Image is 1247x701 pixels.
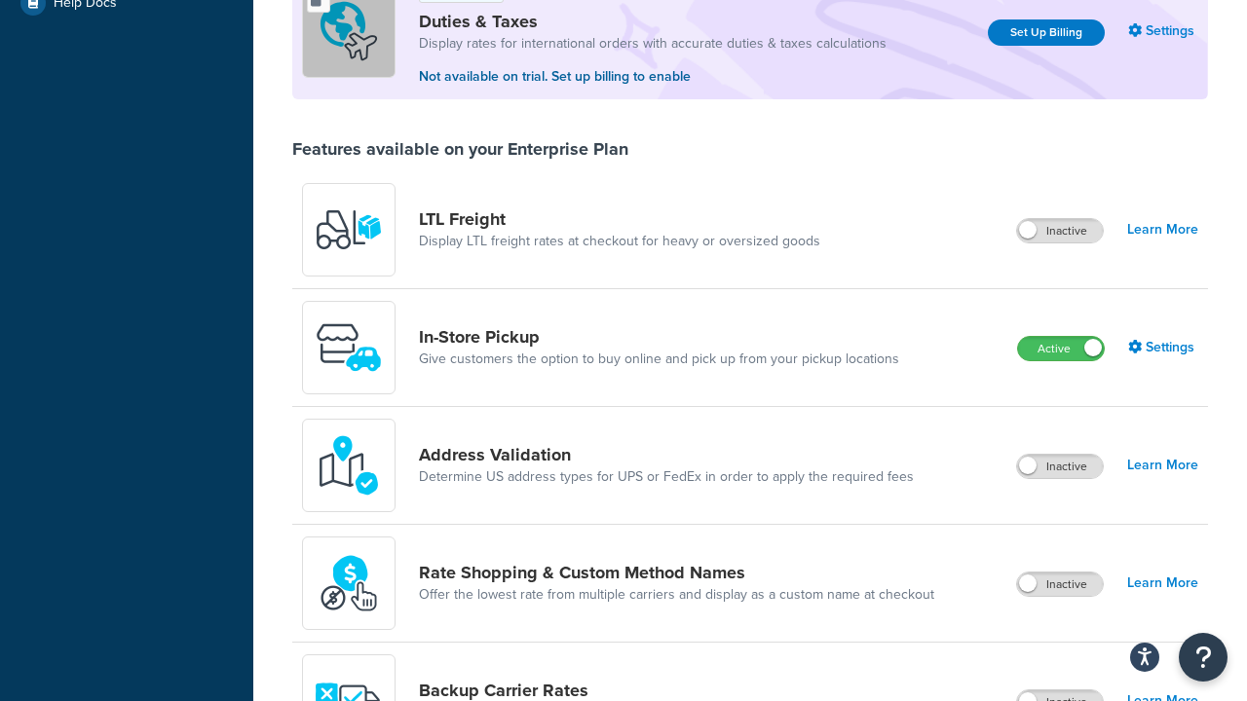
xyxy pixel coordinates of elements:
a: Give customers the option to buy online and pick up from your pickup locations [419,350,899,369]
a: Rate Shopping & Custom Method Names [419,562,934,583]
label: Inactive [1017,572,1103,596]
label: Inactive [1017,455,1103,478]
a: Determine US address types for UPS or FedEx in order to apply the required fees [419,467,914,487]
a: Set Up Billing [988,19,1105,46]
a: Address Validation [419,444,914,465]
button: Open Resource Center [1179,633,1228,682]
a: Learn More [1127,216,1198,243]
a: Learn More [1127,452,1198,479]
div: Features available on your Enterprise Plan [292,138,628,160]
p: Not available on trial. Set up billing to enable [419,66,887,88]
a: Settings [1128,334,1198,361]
a: LTL Freight [419,208,820,230]
label: Inactive [1017,219,1103,242]
a: Settings [1128,18,1198,45]
a: Backup Carrier Rates [419,680,920,701]
label: Active [1018,337,1104,360]
img: icon-duo-feat-rate-shopping-ecdd8bed.png [315,549,383,617]
a: Offer the lowest rate from multiple carriers and display as a custom name at checkout [419,585,934,605]
img: y79ZsPf0fXUFUhFXDzUgf+ktZg5F2+ohG75+v3d2s1D9TjoU8PiyCIluIjV41seZevKCRuEjTPPOKHJsQcmKCXGdfprl3L4q7... [315,196,383,264]
img: kIG8fy0lQAAAABJRU5ErkJggg== [315,431,383,499]
a: Display LTL freight rates at checkout for heavy or oversized goods [419,232,820,251]
a: Duties & Taxes [419,11,887,32]
img: wfgcfpwTIucLEAAAAASUVORK5CYII= [315,314,383,382]
a: Learn More [1127,570,1198,597]
a: In-Store Pickup [419,326,899,348]
a: Display rates for international orders with accurate duties & taxes calculations [419,34,887,54]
